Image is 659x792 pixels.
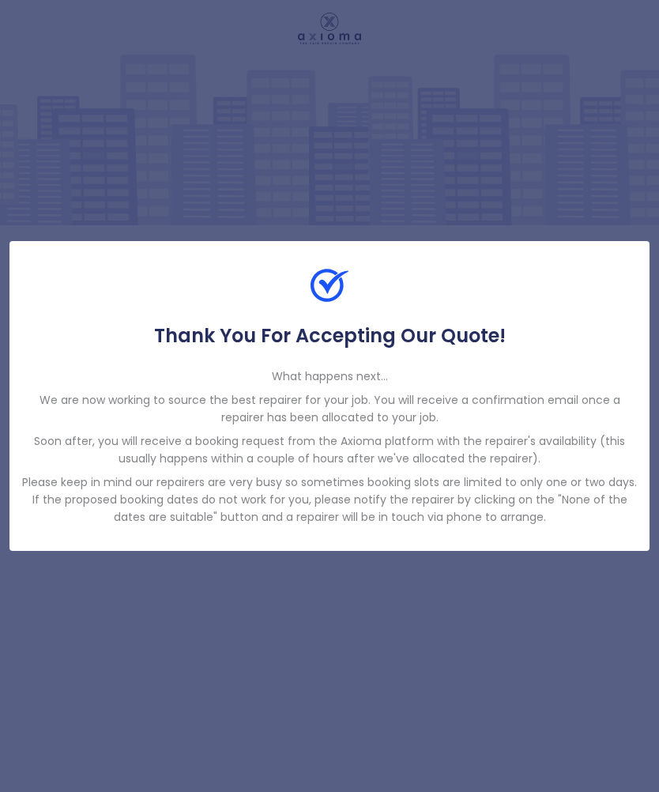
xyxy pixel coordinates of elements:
p: Soon after, you will receive a booking request from the Axioma platform with the repairer's avail... [22,432,637,467]
p: Please keep in mind our repairers are very busy so sometimes booking slots are limited to only on... [22,473,637,526]
img: Check [311,266,348,304]
h5: Thank You For Accepting Our Quote! [22,323,637,349]
p: We are now working to source the best repairer for your job. You will receive a confirmation emai... [22,391,637,426]
p: What happens next... [22,368,637,385]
